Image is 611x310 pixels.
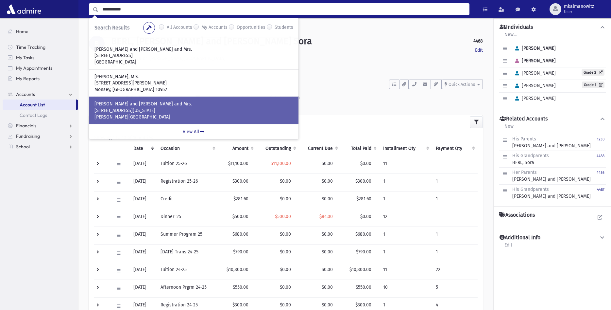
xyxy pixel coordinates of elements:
[379,156,432,173] td: 11
[89,26,113,36] nav: breadcrumb
[322,196,333,202] span: $0.00
[129,141,156,156] th: Date: activate to sort column ascending
[3,141,78,152] a: School
[157,227,218,244] td: Summer Program 25
[271,161,291,166] span: $11,100.00
[3,131,78,141] a: Fundraising
[157,244,218,262] td: [DATE] Trans 24-25
[360,214,371,219] span: $0.00
[94,114,293,120] p: [PERSON_NAME][GEOGRAPHIC_DATA]
[94,80,293,86] p: [STREET_ADDRESS][PERSON_NAME]
[218,262,257,280] td: $10,800.00
[322,267,333,272] span: $0.00
[597,169,604,183] a: 4486
[512,170,537,175] span: Her Parents
[319,214,333,219] span: $84.00
[218,244,257,262] td: $790.00
[360,161,371,166] span: $0.00
[512,153,549,158] span: His Grandparents
[512,58,556,64] span: [PERSON_NAME]
[597,136,604,149] a: 1230
[597,152,604,166] a: 4488
[3,89,78,100] a: Accounts
[3,42,78,52] a: Time Tracking
[167,24,192,32] label: All Accounts
[379,244,432,262] td: 1
[449,82,475,87] span: Quick Actions
[275,214,291,219] span: $500.00
[499,24,606,31] button: Individuals
[3,26,78,37] a: Home
[564,4,594,9] span: mkalmanowitz
[512,186,591,200] div: [PERSON_NAME] and [PERSON_NAME]
[280,249,291,255] span: $0.00
[3,63,78,73] a: My Appointments
[504,122,514,134] a: New
[218,141,257,156] th: Amount: activate to sort column ascending
[512,152,549,166] div: BERL, Sora
[218,227,257,244] td: $680.00
[379,173,432,191] td: 1
[597,186,604,200] a: 4487
[280,284,291,290] span: $0.00
[94,25,129,31] span: Search Results
[94,52,293,59] p: [STREET_ADDRESS]
[89,124,298,139] a: View All
[379,141,432,156] th: Installment Qty: activate to sort column ascending
[129,209,156,227] td: [DATE]
[129,262,156,280] td: [DATE]
[218,209,257,227] td: $500.00
[256,141,299,156] th: Outstanding: activate to sort column ascending
[157,191,218,209] td: Credit
[322,178,333,184] span: $0.00
[98,3,469,15] input: Search
[94,46,293,53] p: [PERSON_NAME] and [PERSON_NAME] and Mrs.
[356,196,371,202] span: $281.60
[299,141,341,156] th: Current Due: activate to sort column ascending
[379,280,432,297] td: 10
[129,191,156,209] td: [DATE]
[94,86,293,93] p: Monsey, [GEOGRAPHIC_DATA] 10952
[504,241,513,253] a: Edit
[597,154,604,158] small: 4488
[89,27,113,32] a: Accounts
[432,244,478,262] td: 1
[218,173,257,191] td: $300.00
[3,100,76,110] a: Account List
[322,302,333,308] span: $0.00
[129,156,156,173] td: [DATE]
[218,280,257,297] td: $550.00
[500,234,540,241] h4: Additional Info
[3,73,78,84] a: My Reports
[473,38,483,45] strong: 4468
[94,101,293,107] p: [PERSON_NAME] and [PERSON_NAME] and Mrs.
[280,196,291,202] span: $0.00
[356,284,371,290] span: $550.00
[20,112,47,118] span: Contact Logs
[16,28,28,34] span: Home
[218,191,257,209] td: $281.60
[564,9,594,14] span: User
[157,141,218,156] th: Occasion : activate to sort column ascending
[512,46,556,51] span: [PERSON_NAME]
[16,55,34,61] span: My Tasks
[355,231,371,237] span: $680.00
[475,47,483,54] a: Edit
[442,80,483,89] button: Quick Actions
[597,171,604,175] small: 4486
[280,231,291,237] span: $0.00
[129,173,156,191] td: [DATE]
[597,188,604,192] small: 4487
[379,191,432,209] td: 1
[379,262,432,280] td: 11
[157,280,218,297] td: Afternoon Prgrm 24-25
[355,302,371,308] span: $300.00
[432,173,478,191] td: 1
[129,227,156,244] td: [DATE]
[237,24,265,32] label: Opportunities
[89,89,121,107] a: Activity
[512,136,536,142] span: His Parents
[356,249,371,255] span: $790.00
[280,302,291,308] span: $0.00
[157,156,218,173] td: Tuition 25-26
